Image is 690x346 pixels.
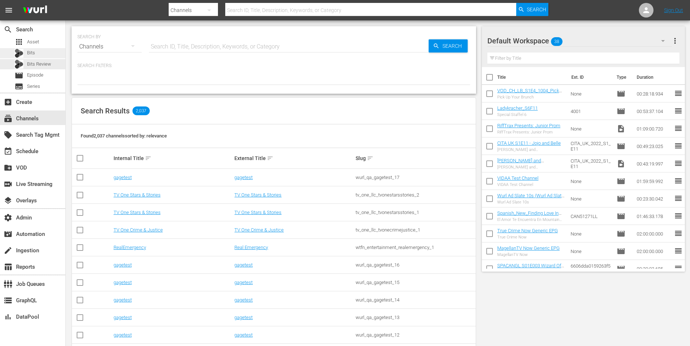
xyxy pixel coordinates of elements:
[27,38,39,46] span: Asset
[617,264,625,273] span: Episode
[27,61,51,68] span: Bits Review
[634,85,674,102] td: 00:28:18.934
[568,137,614,155] td: CITA_UK_2022_S1_E11
[15,38,23,46] span: Asset
[4,213,12,222] span: Admin
[356,245,475,250] div: wtfn_entertainment_realemergency_1
[356,332,475,338] div: wurl_qa_gagetest_12
[77,36,142,57] div: Channels
[674,246,683,255] span: reorder
[234,154,353,163] div: External Title
[568,85,614,102] td: None
[634,225,674,242] td: 02:00:00.000
[674,176,683,185] span: reorder
[356,192,475,198] div: tv_one_llc_tvonestarsstories_2
[497,158,544,169] a: [PERSON_NAME] and [PERSON_NAME]
[497,105,538,111] a: Ladykracher_S6F11
[440,39,468,53] span: Search
[487,31,672,51] div: Default Workspace
[234,315,253,320] a: gagetest
[4,25,12,34] span: Search
[567,67,613,88] th: Ext. ID
[4,312,12,321] span: DataPool
[234,332,253,338] a: gagetest
[114,280,132,285] a: gagetest
[114,192,161,198] a: TV One Stars & Stories
[568,172,614,190] td: None
[114,245,146,250] a: RealEmergency
[27,71,43,79] span: Episode
[114,297,132,303] a: gagetest
[497,67,567,88] th: Title
[4,230,12,238] span: Automation
[671,36,679,45] span: more_vert
[27,83,40,90] span: Series
[497,217,565,222] div: El Amor Te Encuentra En Mountain View
[634,120,674,137] td: 01:09:00.720
[497,235,558,240] div: True Crime Now
[527,3,546,16] span: Search
[4,246,12,255] span: Ingestion
[356,154,475,163] div: Slug
[568,155,614,172] td: CITA_UK_2022_S1_E11
[356,315,475,320] div: wurl_qa_gagetest_13
[497,175,538,181] a: VIDAA Test Channel
[81,133,167,139] span: Found 2,037 channels sorted by: relevance
[497,210,561,221] a: Spanish_New_Finding Love In Mountain View
[4,280,12,288] span: Job Queues
[617,142,625,151] span: Episode
[114,210,161,215] a: TV One Stars & Stories
[568,207,614,225] td: CAN51271LL
[671,32,679,50] button: more_vert
[617,194,625,203] span: Episode
[497,252,560,257] div: MagellanTV Now
[674,229,683,238] span: reorder
[114,154,233,163] div: Internal Title
[497,165,565,170] div: [PERSON_NAME] and [PERSON_NAME]
[497,200,565,205] div: Wurl Ad Slate 10s
[674,264,683,273] span: reorder
[497,228,558,233] a: True Crime Now Generic EPG
[356,297,475,303] div: wurl_qa_gagetest_14
[568,190,614,207] td: None
[634,137,674,155] td: 00:49:23.025
[497,182,538,187] div: VIDAA Test Channel
[617,229,625,238] span: Episode
[634,172,674,190] td: 01:59:59.992
[18,2,53,19] img: ans4CAIJ8jUAAAAAAAAAAAAAAAAAAAAAAAAgQb4GAAAAAAAAAAAAAAAAAAAAAAAAJMjXAAAAAAAAAAAAAAAAAAAAAAAAgAT5G...
[4,296,12,305] span: GraphQL
[234,210,281,215] a: TV One Stars & Stories
[15,71,23,80] span: Episode
[617,89,625,98] span: Episode
[356,280,475,285] div: wurl_qa_gagetest_15
[551,34,563,49] span: 38
[634,155,674,172] td: 00:43:19.997
[234,280,253,285] a: gagetest
[15,60,23,69] div: Bits Review
[568,260,614,277] td: 6606dda0159263f5177e425b
[674,106,683,115] span: reorder
[664,7,683,13] a: Sign Out
[568,120,614,137] td: None
[568,242,614,260] td: None
[4,180,12,188] span: Live Streaming
[612,67,632,88] th: Type
[15,49,23,58] div: Bits
[429,39,468,53] button: Search
[634,260,674,277] td: 00:30:03.685
[634,102,674,120] td: 00:53:37.104
[367,155,373,162] span: sort
[497,88,565,99] a: VOD_CH_LB_S1E4_1004_PickUpYourBrunch
[234,175,253,180] a: gagetest
[114,227,163,233] a: TV One Crime & Justice
[114,175,132,180] a: gagetest
[4,147,12,156] span: Schedule
[632,67,676,88] th: Duration
[4,6,13,15] span: menu
[133,106,150,115] span: 2,037
[516,3,548,16] button: Search
[674,159,683,168] span: reorder
[27,49,35,57] span: Bits
[356,210,475,215] div: tv_one_llc_tvonestarsstories_1
[634,242,674,260] td: 02:00:00.000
